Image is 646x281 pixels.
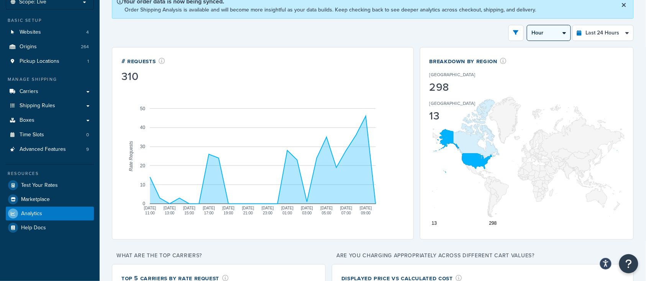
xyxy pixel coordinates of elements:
[140,182,146,188] text: 10
[302,211,312,215] text: 03:00
[140,144,146,149] text: 30
[430,71,475,78] p: [GEOGRAPHIC_DATA]
[6,25,94,39] a: Websites4
[6,40,94,54] a: Origins264
[21,211,42,217] span: Analytics
[223,206,235,210] text: [DATE]
[243,211,253,215] text: 21:00
[140,125,146,130] text: 40
[6,178,94,192] a: Test Your Rates
[430,57,507,65] div: Breakdown by Region
[321,206,333,210] text: [DATE]
[341,211,351,215] text: 07:00
[430,82,499,93] div: 298
[121,57,165,65] div: # Requests
[283,211,292,215] text: 01:00
[86,146,89,153] span: 9
[145,211,155,215] text: 11:00
[6,113,94,127] a: Boxes
[21,182,58,189] span: Test Your Rates
[121,83,404,229] svg: A chart.
[86,132,89,138] span: 0
[263,211,272,215] text: 23:00
[21,225,46,231] span: Help Docs
[140,106,146,111] text: 50
[121,71,165,82] div: 310
[87,58,89,65] span: 1
[430,85,625,230] svg: A chart.
[6,99,94,113] a: Shipping Rules
[20,132,44,138] span: Time Slots
[6,142,94,157] a: Advanced Features9
[20,103,55,109] span: Shipping Rules
[140,163,146,168] text: 20
[6,76,94,83] div: Manage Shipping
[6,142,94,157] li: Advanced Features
[432,221,437,226] text: 13
[6,85,94,99] a: Carriers
[144,206,156,210] text: [DATE]
[619,254,638,273] button: Open Resource Center
[6,17,94,24] div: Basic Setup
[6,54,94,69] a: Pickup Locations1
[430,100,475,107] p: [GEOGRAPHIC_DATA]
[508,25,524,41] button: open filter drawer
[164,206,176,210] text: [DATE]
[112,250,326,261] p: What are the top carriers?
[281,206,293,210] text: [DATE]
[20,117,34,124] span: Boxes
[81,44,89,50] span: 264
[203,206,215,210] text: [DATE]
[183,206,195,210] text: [DATE]
[6,193,94,206] a: Marketplace
[332,250,634,261] p: Are you charging appropriately across different cart values?
[6,221,94,235] a: Help Docs
[20,44,37,50] span: Origins
[6,25,94,39] li: Websites
[128,141,134,171] text: Rate Requests
[6,128,94,142] li: Time Slots
[6,170,94,177] div: Resources
[242,206,254,210] text: [DATE]
[6,40,94,54] li: Origins
[165,211,174,215] text: 13:00
[6,128,94,142] a: Time Slots0
[86,29,89,36] span: 4
[489,221,497,226] text: 298
[6,207,94,221] a: Analytics
[322,211,331,215] text: 05:00
[20,146,66,153] span: Advanced Features
[6,54,94,69] li: Pickup Locations
[361,211,371,215] text: 09:00
[143,201,145,206] text: 0
[20,88,38,95] span: Carriers
[360,206,372,210] text: [DATE]
[224,211,233,215] text: 19:00
[20,29,41,36] span: Websites
[184,211,194,215] text: 15:00
[204,211,214,215] text: 17:00
[301,206,313,210] text: [DATE]
[262,206,274,210] text: [DATE]
[20,58,59,65] span: Pickup Locations
[430,111,499,121] div: 13
[125,6,536,14] p: Order Shipping Analysis is available and will become more insightful as your data builds. Keep ch...
[21,196,50,203] span: Marketplace
[340,206,353,210] text: [DATE]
